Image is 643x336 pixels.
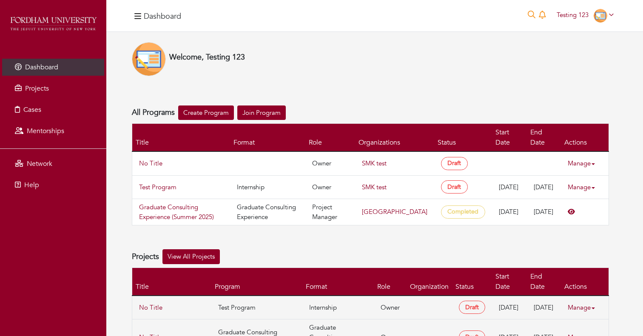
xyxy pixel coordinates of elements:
a: Network [2,155,104,172]
span: Mentorships [27,126,64,136]
td: Owner [305,175,355,199]
h4: Dashboard [144,12,181,21]
td: [DATE] [492,175,527,199]
h4: All Programs [132,108,175,117]
th: Actions [561,124,609,152]
img: fordham_logo.png [9,15,98,33]
th: Format [230,124,305,152]
td: [DATE] [527,296,561,319]
th: Role [374,268,407,296]
th: Status [434,124,492,152]
td: Test Program [211,296,302,319]
td: [DATE] [492,199,527,225]
td: Project Manager [305,199,355,225]
th: Start Date [492,268,527,296]
a: No Title [139,159,223,168]
th: Start Date [492,124,527,152]
td: [DATE] [527,175,561,199]
a: Manage [568,299,602,316]
span: Draft [441,180,468,194]
span: Draft [441,157,468,170]
a: [GEOGRAPHIC_DATA] [362,208,427,216]
a: Manage [568,179,602,196]
a: Testing 123 [553,11,617,19]
th: Format [302,268,374,296]
th: Actions [561,268,609,296]
a: Test Program [139,182,223,192]
td: Graduate Consulting Experience [230,199,305,225]
td: Internship [230,175,305,199]
a: Create Program [178,105,234,120]
a: Graduate Consulting Experience (Summer 2025) [139,202,223,222]
a: Mentorships [2,122,104,140]
th: Title [132,124,230,152]
th: Title [132,268,212,296]
a: Dashboard [2,59,104,76]
img: Educator-Icon-31d5a1e457ca3f5474c6b92ab10a5d5101c9f8fbafba7b88091835f1a8db102f.png [132,42,166,76]
a: No Title [139,303,205,313]
a: Help [2,177,104,194]
span: Network [27,159,52,168]
td: Owner [374,296,407,319]
th: Organizations [355,124,434,152]
td: Owner [305,151,355,175]
th: Status [452,268,492,296]
th: Role [305,124,355,152]
h4: Welcome, Testing 123 [169,53,245,62]
th: Program [211,268,302,296]
a: Cases [2,101,104,118]
span: Cases [23,105,41,114]
a: Join Program [237,105,286,120]
a: SMK test [362,183,387,191]
span: Testing 123 [557,11,589,19]
a: Projects [2,80,104,97]
a: Manage [568,155,602,172]
span: Draft [459,301,486,314]
a: SMK test [362,159,387,168]
h4: Projects [132,252,159,262]
td: Internship [302,296,374,319]
td: [DATE] [492,296,527,319]
span: Completed [441,205,485,219]
span: Projects [25,84,49,93]
img: Educator-Icon-31d5a1e457ca3f5474c6b92ab10a5d5101c9f8fbafba7b88091835f1a8db102f.png [594,9,607,23]
td: [DATE] [527,199,561,225]
span: Help [24,180,39,190]
span: Dashboard [25,63,58,72]
th: End Date [527,268,561,296]
a: View All Projects [162,249,220,264]
th: End Date [527,124,561,152]
th: Organization [407,268,452,296]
